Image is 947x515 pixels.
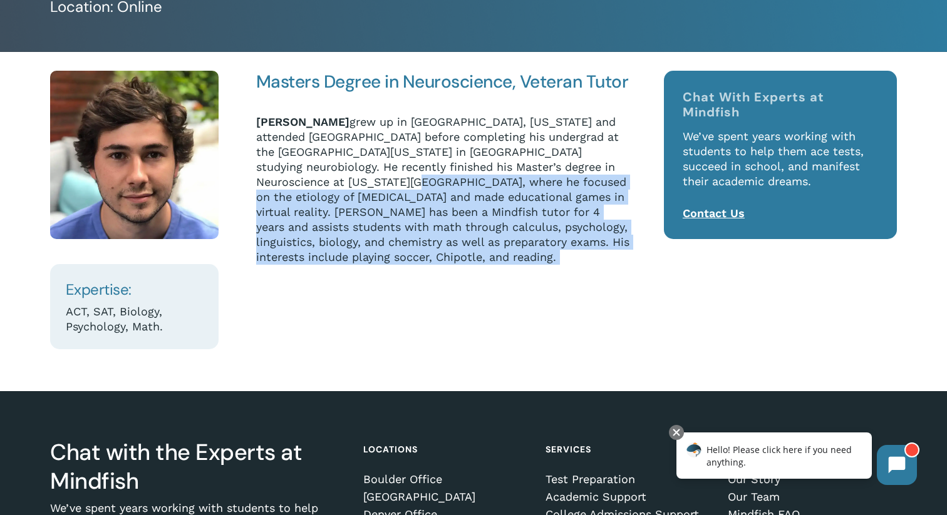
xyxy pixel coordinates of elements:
[50,438,346,496] h3: Chat with the Experts at Mindfish
[683,129,878,206] p: We’ve spent years working with students to help them ace tests, succeed in school, and manifest t...
[683,207,745,220] a: Contact Us
[546,491,711,503] a: Academic Support
[363,438,529,461] h4: Locations
[66,304,203,334] p: ACT, SAT, Biology, Psychology, Math.
[256,115,630,265] p: grew up in [GEOGRAPHIC_DATA], [US_STATE] and attended [GEOGRAPHIC_DATA] before completing his und...
[256,115,349,128] strong: [PERSON_NAME]
[50,71,219,239] img: Augie Bennett Headshot
[363,491,529,503] a: [GEOGRAPHIC_DATA]
[66,280,132,299] span: Expertise:
[546,438,711,461] h4: Services
[363,473,529,486] a: Boulder Office
[663,422,929,497] iframe: Chatbot
[683,89,878,120] h4: Chat With Experts at Mindfish
[256,71,630,93] h4: Masters Degree in Neuroscience, Veteran Tutor
[546,473,711,486] a: Test Preparation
